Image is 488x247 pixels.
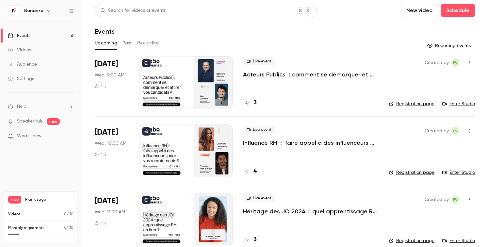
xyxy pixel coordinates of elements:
span: FV [453,59,458,67]
div: 1 h [95,221,106,226]
a: SpeakerHub [17,118,43,125]
span: new [47,118,60,125]
button: Upcoming [95,38,117,48]
div: Nov 5 Wed, 11:00 AM (Europe/Paris) [95,193,129,245]
div: Nov 5 Wed, 9:00 AM (Europe/Paris) [95,56,129,108]
span: Created by [425,196,449,204]
span: Wed, 11:00 AM [95,209,125,215]
span: Created by [425,127,449,135]
div: 1 h [95,84,106,89]
a: 3 [243,98,257,107]
p: Videos [8,211,21,217]
span: FV [453,127,458,135]
span: Live event [243,194,275,202]
span: Live event [243,126,275,134]
div: Audience [8,61,37,68]
span: Fabio Vilarinho [451,127,459,135]
div: Nov 5 Wed, 10:00 AM (Europe/Paris) [95,124,129,177]
a: Influence RH : faire appel à des influenceurs pour vos recrutements ? [243,139,379,147]
button: New video [401,4,438,17]
span: [DATE] [95,127,118,138]
span: Help [17,103,26,110]
div: Search for videos or events [100,7,166,14]
h1: Events [95,27,115,35]
a: Enter Studio [442,101,475,107]
h4: 4 [253,167,257,176]
span: Fabio Vilarinho [451,196,459,204]
span: Created by [425,59,449,67]
span: Wed, 9:00 AM [95,72,124,78]
a: Enter Studio [442,238,475,244]
a: Registration page [389,101,434,107]
div: Videos [8,47,31,53]
p: Monthly registrants [8,225,44,231]
span: What's new [17,133,41,140]
button: Recurring events [424,41,475,51]
div: 1 h [95,152,106,157]
img: Bonanza [8,6,19,16]
span: FV [453,196,458,204]
span: Fabio Vilarinho [451,59,459,67]
div: Settings [8,75,34,82]
p: / 30 [64,225,73,231]
span: 0 [64,212,67,216]
a: Héritage des JO 2024 : quel apprentissage RH en tirer ? [243,207,379,215]
span: [DATE] [95,59,118,69]
button: Past [122,38,132,48]
iframe: Noticeable Trigger [66,133,74,139]
span: Live event [243,58,275,65]
button: Recurring [137,38,159,48]
a: 3 [243,235,257,244]
li: help-dropdown-opener [8,103,74,110]
h4: 3 [253,235,257,244]
a: Registration page [389,169,434,176]
h4: 3 [253,98,257,107]
a: Registration page [389,238,434,244]
span: Free [8,196,21,204]
div: Events [8,32,30,39]
a: 4 [243,167,257,176]
a: Acteurs Publics : comment se démarquer et attirer vos candidats ? [243,71,379,78]
span: 5 [64,226,66,230]
span: Wed, 10:00 AM [95,140,126,147]
span: Plan usage [25,197,73,202]
a: Enter Studio [442,169,475,176]
button: Schedule [441,4,475,17]
span: [DATE] [95,196,118,206]
h6: Bonanza [24,8,43,14]
p: / 10 [64,211,73,217]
